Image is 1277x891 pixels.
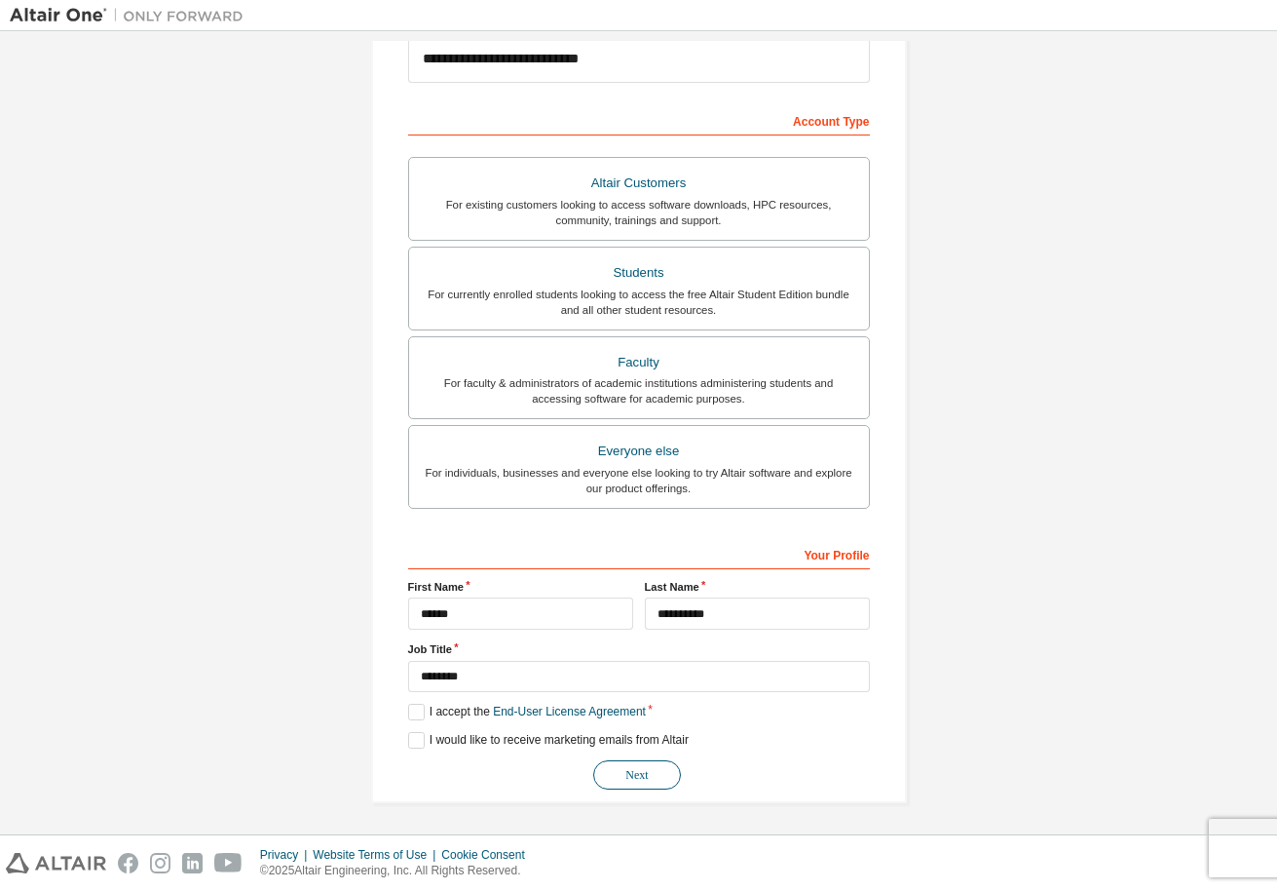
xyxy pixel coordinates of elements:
div: Students [421,259,857,287]
div: For faculty & administrators of academic institutions administering students and accessing softwa... [421,375,857,407]
div: Faculty [421,349,857,376]
label: I would like to receive marketing emails from Altair [408,732,689,749]
a: End-User License Agreement [493,705,646,718]
div: For individuals, businesses and everyone else looking to try Altair software and explore our prod... [421,465,857,496]
div: For currently enrolled students looking to access the free Altair Student Edition bundle and all ... [421,287,857,318]
img: Altair One [10,6,253,25]
img: instagram.svg [150,853,170,873]
div: Altair Customers [421,170,857,197]
img: linkedin.svg [182,853,203,873]
img: youtube.svg [214,853,243,873]
p: © 2025 Altair Engineering, Inc. All Rights Reserved. [260,863,537,879]
div: Account Type [408,104,870,136]
label: Job Title [408,641,870,657]
img: facebook.svg [118,853,138,873]
div: Privacy [260,847,313,863]
div: Website Terms of Use [313,847,441,863]
div: Cookie Consent [441,847,536,863]
label: First Name [408,579,633,595]
label: I accept the [408,704,646,720]
label: Last Name [645,579,870,595]
div: For existing customers looking to access software downloads, HPC resources, community, trainings ... [421,197,857,228]
div: Your Profile [408,538,870,569]
div: Everyone else [421,438,857,465]
img: altair_logo.svg [6,853,106,873]
button: Next [593,760,681,790]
